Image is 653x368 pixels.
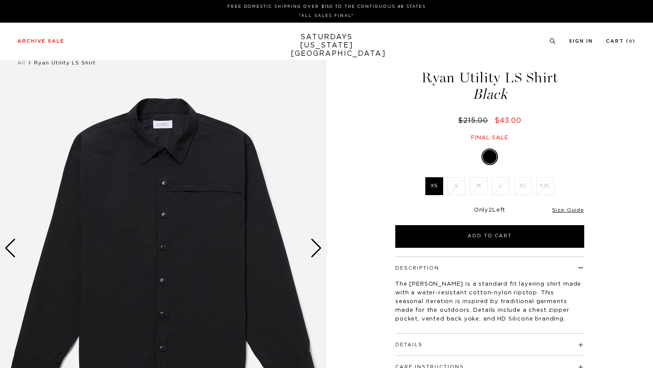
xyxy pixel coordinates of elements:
button: Details [395,342,423,347]
a: All [17,60,25,65]
p: The [PERSON_NAME] is a standard fit layering shirt made with a water-resistant cotton-nylon ripst... [395,280,584,324]
div: Only Left [395,207,584,214]
label: XS [425,177,443,195]
span: 2 [488,207,492,213]
a: Archive Sale [17,39,64,44]
del: $215.00 [458,117,491,124]
span: $43.00 [495,117,522,124]
p: *ALL SALES FINAL* [21,13,632,19]
a: Sign In [569,39,593,44]
button: Add to Cart [395,225,584,248]
a: Size Guide [552,207,584,213]
div: Next slide [310,239,322,258]
small: 0 [629,40,633,44]
span: Ryan Utility LS Shirt [34,60,96,65]
span: Black [394,87,586,101]
button: Description [395,266,439,270]
h1: Ryan Utility LS Shirt [394,71,586,101]
div: Previous slide [4,239,16,258]
p: FREE DOMESTIC SHIPPING OVER $150 TO THE CONTIGUOUS 48 STATES [21,3,632,10]
div: Final sale [394,134,586,142]
a: Cart (0) [606,39,636,44]
a: SATURDAYS[US_STATE][GEOGRAPHIC_DATA] [291,33,363,58]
